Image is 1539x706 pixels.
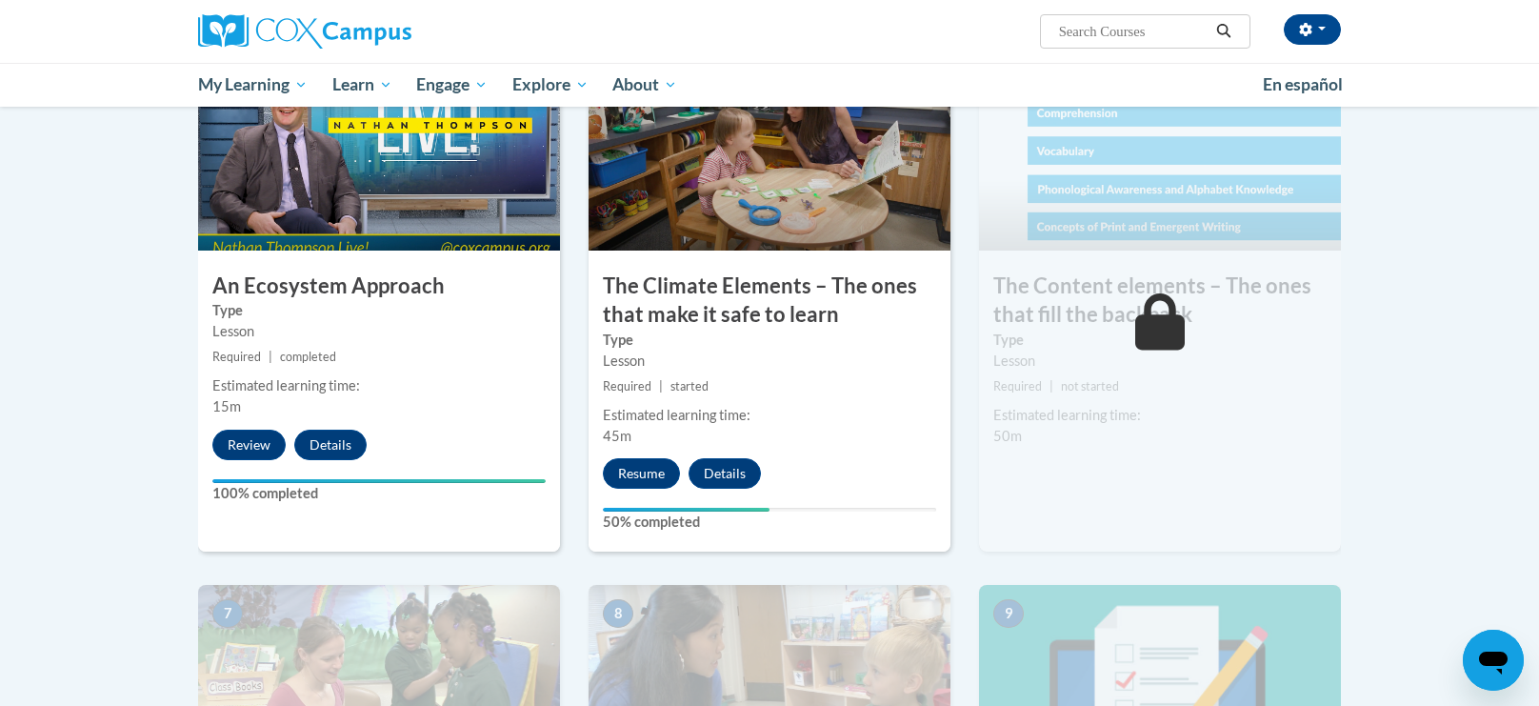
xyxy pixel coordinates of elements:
[979,272,1341,331] h3: The Content elements – The ones that fill the backpack
[603,512,936,533] label: 50% completed
[601,63,690,107] a: About
[993,599,1024,628] span: 9
[186,63,320,107] a: My Learning
[1263,74,1343,94] span: En español
[1284,14,1341,45] button: Account Settings
[659,379,663,393] span: |
[1061,379,1119,393] span: not started
[670,379,709,393] span: started
[416,73,488,96] span: Engage
[212,430,286,460] button: Review
[1057,20,1209,43] input: Search Courses
[993,379,1042,393] span: Required
[212,350,261,364] span: Required
[1463,630,1524,691] iframe: Button to launch messaging window
[320,63,405,107] a: Learn
[603,351,936,372] div: Lesson
[294,430,367,460] button: Details
[198,60,560,251] img: Course Image
[212,300,546,321] label: Type
[198,14,560,49] a: Cox Campus
[603,428,631,444] span: 45m
[404,63,500,107] a: Engage
[1209,20,1238,43] button: Search
[1049,379,1053,393] span: |
[603,379,651,393] span: Required
[603,458,680,489] button: Resume
[993,428,1022,444] span: 50m
[603,330,936,351] label: Type
[212,599,243,628] span: 7
[603,599,633,628] span: 8
[269,350,272,364] span: |
[170,63,1369,107] div: Main menu
[689,458,761,489] button: Details
[198,73,308,96] span: My Learning
[993,351,1327,372] div: Lesson
[1250,65,1355,105] a: En español
[979,60,1341,251] img: Course Image
[500,63,601,107] a: Explore
[212,321,546,342] div: Lesson
[603,508,769,512] div: Your progress
[212,375,546,396] div: Estimated learning time:
[198,272,560,301] h3: An Ecosystem Approach
[993,330,1327,351] label: Type
[612,73,677,96] span: About
[603,405,936,426] div: Estimated learning time:
[280,350,336,364] span: completed
[332,73,392,96] span: Learn
[589,272,950,331] h3: The Climate Elements – The ones that make it safe to learn
[589,60,950,251] img: Course Image
[198,14,411,49] img: Cox Campus
[512,73,589,96] span: Explore
[212,483,546,504] label: 100% completed
[212,398,241,414] span: 15m
[212,479,546,483] div: Your progress
[993,405,1327,426] div: Estimated learning time:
